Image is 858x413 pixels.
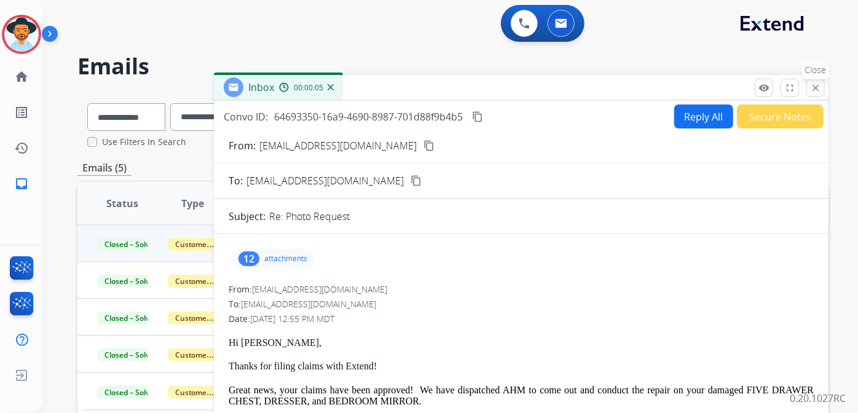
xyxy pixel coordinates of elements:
p: Close [802,61,830,79]
span: [EMAIL_ADDRESS][DOMAIN_NAME] [241,298,376,310]
p: Great news, your claims have been approved! We have dispatched AHM to come out and conduct the re... [229,385,814,407]
span: Customer Support [168,275,248,288]
span: Customer Support [168,238,248,251]
div: Date: [229,313,814,325]
h2: Emails [77,54,828,79]
p: [EMAIL_ADDRESS][DOMAIN_NAME] [259,138,417,153]
span: Closed – Solved [97,238,165,251]
p: Hi [PERSON_NAME], [229,337,814,348]
mat-icon: history [14,141,29,155]
button: Close [806,79,825,97]
span: Customer Support [168,312,248,324]
p: Thanks for filing claims with Extend! [229,361,814,372]
span: Inbox [248,81,274,94]
p: Emails (5) [77,160,132,176]
span: [EMAIL_ADDRESS][DOMAIN_NAME] [246,173,404,188]
p: From: [229,138,256,153]
img: avatar [4,17,39,52]
span: [DATE] 12:55 PM MDT [250,313,334,324]
mat-icon: content_copy [411,175,422,186]
p: Re: Photo Request [269,209,350,224]
span: Status [106,196,138,211]
div: To: [229,298,814,310]
mat-icon: remove_red_eye [758,82,769,93]
span: 00:00:05 [294,83,323,93]
span: Closed – Solved [97,312,165,324]
span: Type [181,196,204,211]
div: 12 [238,251,259,266]
div: From: [229,283,814,296]
span: Customer Support [168,386,248,399]
label: Use Filters In Search [102,136,186,148]
mat-icon: content_copy [423,140,435,151]
span: Closed – Solved [97,386,165,399]
span: 64693350-16a9-4690-8987-701d88f9b4b5 [274,110,463,124]
p: attachments [264,254,307,264]
mat-icon: fullscreen [784,82,795,93]
span: [EMAIL_ADDRESS][DOMAIN_NAME] [252,283,387,295]
span: Closed – Solved [97,348,165,361]
mat-icon: inbox [14,176,29,191]
p: To: [229,173,243,188]
mat-icon: home [14,69,29,84]
mat-icon: list_alt [14,105,29,120]
mat-icon: content_copy [472,111,483,122]
p: Subject: [229,209,266,224]
p: 0.20.1027RC [790,391,846,406]
button: Reply All [674,104,733,128]
span: Customer Support [168,348,248,361]
p: Convo ID: [224,109,268,124]
button: Secure Notes [737,104,824,128]
span: Closed – Solved [97,275,165,288]
mat-icon: close [810,82,821,93]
